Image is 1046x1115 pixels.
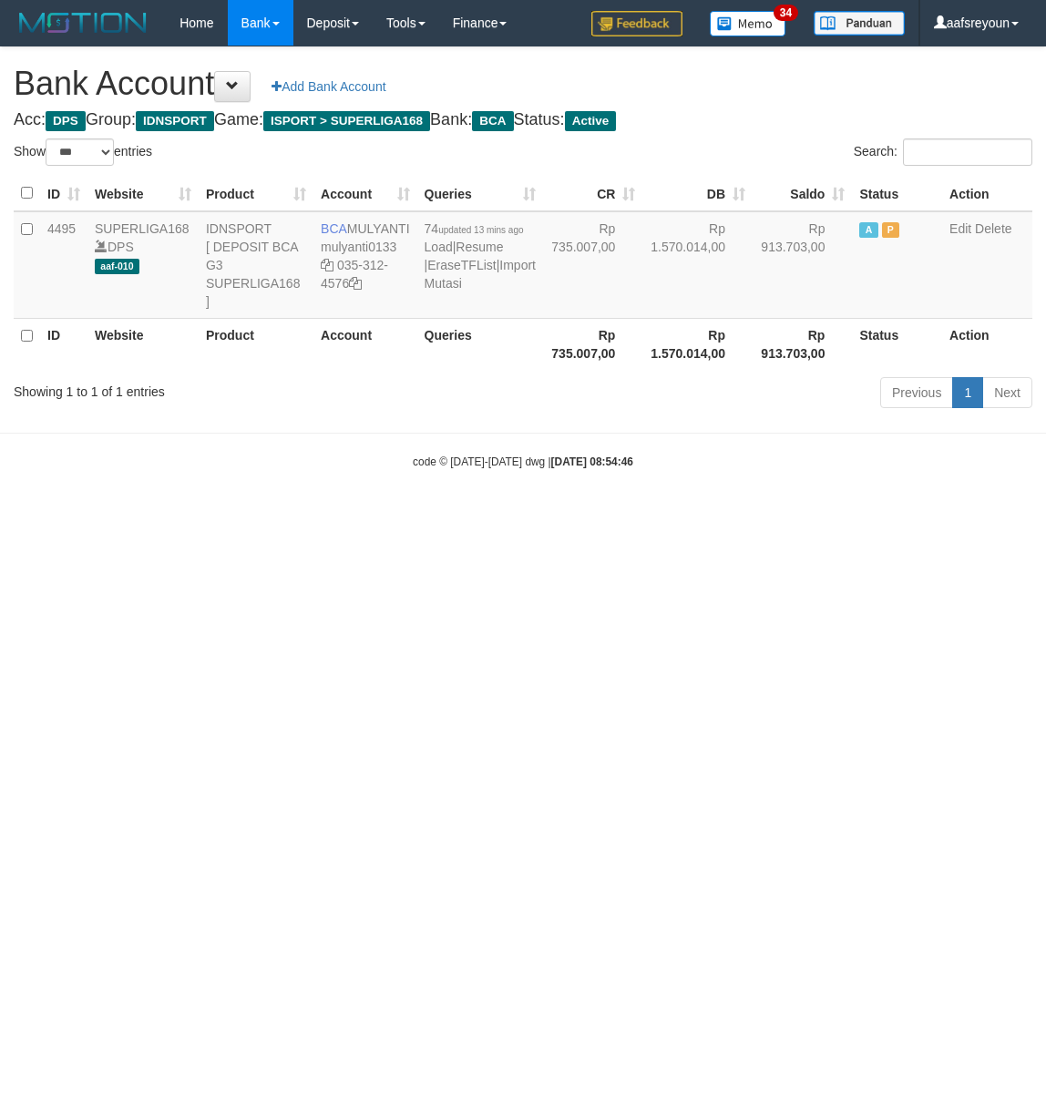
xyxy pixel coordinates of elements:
a: mulyanti0133 [321,240,396,254]
th: Rp 1.570.014,00 [642,318,753,370]
a: Next [982,377,1032,408]
th: Account: activate to sort column ascending [313,176,417,211]
th: ID: activate to sort column ascending [40,176,87,211]
th: Website: activate to sort column ascending [87,176,199,211]
th: Rp 735.007,00 [543,318,642,370]
span: Active [859,222,877,238]
span: aaf-010 [95,259,139,274]
th: CR: activate to sort column ascending [543,176,642,211]
small: code © [DATE]-[DATE] dwg | [413,455,633,468]
input: Search: [903,138,1032,166]
span: | | | [425,221,536,291]
th: Product [199,318,313,370]
h4: Acc: Group: Game: Bank: Status: [14,111,1032,129]
a: 1 [952,377,983,408]
th: ID [40,318,87,370]
img: Feedback.jpg [591,11,682,36]
h1: Bank Account [14,66,1032,102]
th: Queries [417,318,543,370]
img: Button%20Memo.svg [710,11,786,36]
td: 4495 [40,211,87,319]
th: Saldo: activate to sort column ascending [753,176,852,211]
select: Showentries [46,138,114,166]
th: Account [313,318,417,370]
th: Website [87,318,199,370]
a: Load [425,240,453,254]
th: Queries: activate to sort column ascending [417,176,543,211]
span: Active [565,111,617,131]
td: Rp 735.007,00 [543,211,642,319]
td: Rp 1.570.014,00 [642,211,753,319]
th: Status [852,318,942,370]
th: Action [942,176,1032,211]
a: Edit [949,221,971,236]
span: DPS [46,111,86,131]
span: ISPORT > SUPERLIGA168 [263,111,430,131]
td: MULYANTI 035-312-4576 [313,211,417,319]
span: BCA [472,111,513,131]
a: Resume [456,240,503,254]
th: Rp 913.703,00 [753,318,852,370]
th: Product: activate to sort column ascending [199,176,313,211]
a: Add Bank Account [260,71,397,102]
div: Showing 1 to 1 of 1 entries [14,375,422,401]
span: 34 [774,5,798,21]
td: Rp 913.703,00 [753,211,852,319]
th: DB: activate to sort column ascending [642,176,753,211]
strong: [DATE] 08:54:46 [551,455,633,468]
a: Import Mutasi [425,258,536,291]
td: IDNSPORT [ DEPOSIT BCA G3 SUPERLIGA168 ] [199,211,313,319]
th: Action [942,318,1032,370]
a: Delete [975,221,1011,236]
span: Paused [882,222,900,238]
td: DPS [87,211,199,319]
th: Status [852,176,942,211]
a: SUPERLIGA168 [95,221,190,236]
label: Search: [854,138,1032,166]
a: Copy mulyanti0133 to clipboard [321,258,333,272]
img: panduan.png [814,11,905,36]
a: EraseTFList [427,258,496,272]
span: 74 [425,221,524,236]
img: MOTION_logo.png [14,9,152,36]
span: BCA [321,221,347,236]
a: Previous [880,377,953,408]
span: updated 13 mins ago [438,225,523,235]
span: IDNSPORT [136,111,214,131]
a: Copy 0353124576 to clipboard [349,276,362,291]
label: Show entries [14,138,152,166]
